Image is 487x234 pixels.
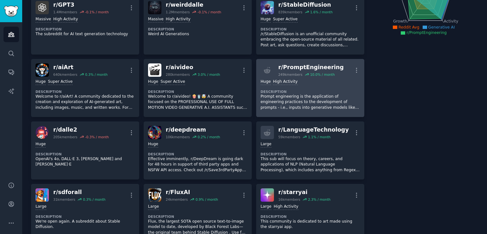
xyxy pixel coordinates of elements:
[36,94,135,111] p: Welcome to r/aiArt! A community dedicated to the creation and exploration of AI-generated art, in...
[148,79,158,85] div: Huge
[148,31,247,37] p: Weird AI Generations
[36,126,49,139] img: dalle2
[278,135,300,139] div: 59k members
[278,63,344,71] div: r/ PromptEngineering
[261,219,360,230] p: This community is dedicated to art made using the starryai app.
[261,31,360,48] p: /r/StableDiffusion is an unofficial community embracing the open-source material of all related. ...
[166,10,190,14] div: 1.2M members
[36,214,135,219] dt: Description
[261,89,360,94] dt: Description
[393,19,407,23] tspan: Growth
[196,197,218,202] div: 0.9 % / month
[160,79,185,85] div: Super Active
[308,197,330,202] div: 2.3 % / month
[278,197,300,202] div: 16k members
[261,94,360,111] p: Prompt engineering is the application of engineering practices to the development of prompts - i....
[36,27,135,31] dt: Description
[273,79,298,85] div: High Activity
[144,121,252,179] a: deepdreamr/deepdream106kmembers0.2% / monthHugeDescriptionEffective imminently, r/DeepDream is go...
[166,188,218,196] div: r/ FluxAI
[261,152,360,156] dt: Description
[85,72,107,77] div: 0.3 % / month
[261,204,271,210] div: Large
[53,197,75,202] div: 31k members
[83,197,106,202] div: 0.3 % / month
[85,135,109,139] div: -0.3 % / month
[36,1,49,14] img: GPT3
[148,204,159,210] div: Large
[36,219,135,230] p: We're open again. A subreddit about Stable Diffusion.
[310,10,333,14] div: 1.6 % / month
[166,126,220,134] div: r/ deepdream
[308,135,330,139] div: 1.1 % / month
[166,72,190,77] div: 280k members
[53,16,78,23] div: High Activity
[256,121,364,179] a: r/LanguageTechnology59kmembers1.1% / monthLargeDescriptionThis sub will focus on theory, careers,...
[36,79,46,85] div: Huge
[36,152,135,156] dt: Description
[261,27,360,31] dt: Description
[148,1,161,14] img: weirddalle
[148,63,161,77] img: aivideo
[278,72,302,77] div: 249k members
[148,16,164,23] div: Massive
[261,156,360,173] p: This sub will focus on theory, careers, and applications of NLP (Natural Language Processing), wh...
[274,204,298,210] div: High Activity
[148,141,158,147] div: Huge
[36,89,135,94] dt: Description
[261,141,271,147] div: Large
[310,72,335,77] div: 10.0 % / month
[36,141,46,147] div: Huge
[36,63,49,77] img: aiArt
[198,10,221,14] div: -0.1 % / month
[31,59,139,117] a: aiArtr/aiArt640kmembers0.3% / monthHugeSuper ActiveDescriptionWelcome to r/aiArt! A community ded...
[53,126,109,134] div: r/ dalle2
[399,25,419,29] span: Reddit Avg
[278,188,331,196] div: r/ starryai
[444,19,458,23] tspan: Activity
[256,59,364,117] a: r/PromptEngineering249kmembers10.0% / monthHugeHigh ActivityDescriptionPrompt engineering is the ...
[148,214,247,219] dt: Description
[261,188,274,202] img: starryai
[53,63,107,71] div: r/ aiArt
[261,79,271,85] div: Huge
[278,1,333,9] div: r/ StableDiffusion
[166,1,221,9] div: r/ weirddalle
[148,156,247,173] p: Effective imminently, r/DeepDream is going dark for 48 hours in support of third party apps and N...
[36,156,135,167] p: OpenAI's 4o, DALL·E 3, [PERSON_NAME] and [PERSON_NAME]·E
[406,30,447,35] span: r/PromptEngineering
[261,1,274,14] img: StableDiffusion
[148,126,161,139] img: deepdream
[278,10,302,14] div: 839k members
[53,135,77,139] div: 205k members
[31,121,139,179] a: dalle2r/dalle2205kmembers-0.3% / monthHugeDescriptionOpenAI's 4o, DALL·E 3, [PERSON_NAME] and [PE...
[144,59,252,117] a: aivideor/aivideo280kmembers3.0% / monthHugeSuper ActiveDescriptionWelcome to r/aivideo! 🍿🥤🤯 A com...
[148,27,247,31] dt: Description
[148,94,247,111] p: Welcome to r/aivideo! 🍿🥤🤯 A community focused on the PROFESSIONAL USE OF FULL MOTION VIDEO GENERA...
[278,126,349,134] div: r/ LanguageTechnology
[36,31,135,37] p: The subreddit for AI text generation technology
[166,16,191,23] div: High Activity
[166,135,190,139] div: 106k members
[4,6,18,17] img: GummySearch logo
[36,204,46,210] div: Large
[53,10,77,14] div: 1.4M members
[53,188,106,196] div: r/ sdforall
[273,16,298,23] div: Super Active
[48,79,73,85] div: Super Active
[148,89,247,94] dt: Description
[198,72,220,77] div: 3.0 % / month
[148,152,247,156] dt: Description
[148,188,161,202] img: FluxAI
[428,25,455,29] span: Generative AI
[36,16,51,23] div: Massive
[261,214,360,219] dt: Description
[166,197,188,202] div: 24k members
[198,135,220,139] div: 0.2 % / month
[166,63,220,71] div: r/ aivideo
[53,1,109,9] div: r/ GPT3
[261,16,271,23] div: Huge
[53,72,77,77] div: 640k members
[85,10,109,14] div: -0.1 % / month
[36,188,49,202] img: sdforall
